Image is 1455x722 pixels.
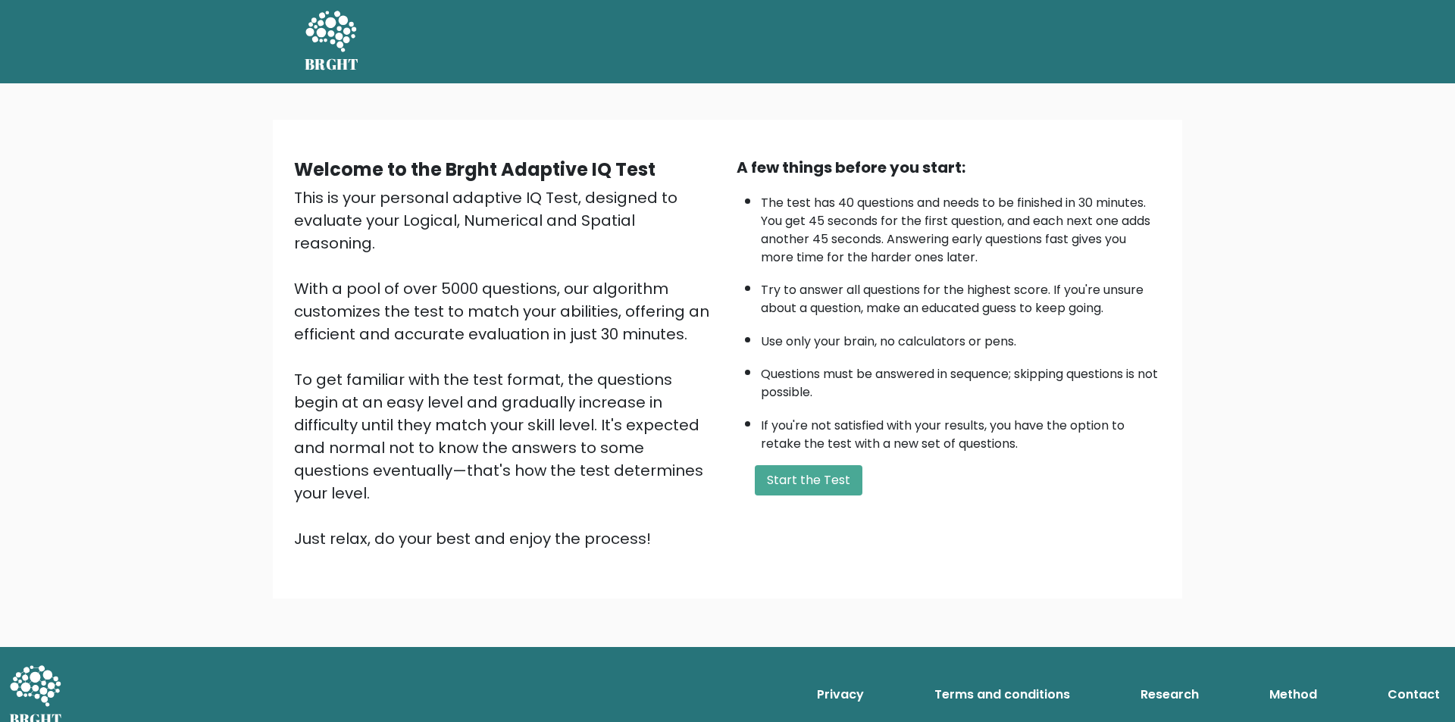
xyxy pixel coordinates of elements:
[928,680,1076,710] a: Terms and conditions
[1134,680,1205,710] a: Research
[294,157,656,182] b: Welcome to the Brght Adaptive IQ Test
[755,465,862,495] button: Start the Test
[305,6,359,77] a: BRGHT
[761,325,1161,351] li: Use only your brain, no calculators or pens.
[761,186,1161,267] li: The test has 40 questions and needs to be finished in 30 minutes. You get 45 seconds for the firs...
[1381,680,1446,710] a: Contact
[761,358,1161,402] li: Questions must be answered in sequence; skipping questions is not possible.
[1263,680,1323,710] a: Method
[811,680,870,710] a: Privacy
[761,409,1161,453] li: If you're not satisfied with your results, you have the option to retake the test with a new set ...
[737,156,1161,179] div: A few things before you start:
[305,55,359,73] h5: BRGHT
[294,186,718,550] div: This is your personal adaptive IQ Test, designed to evaluate your Logical, Numerical and Spatial ...
[761,273,1161,317] li: Try to answer all questions for the highest score. If you're unsure about a question, make an edu...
